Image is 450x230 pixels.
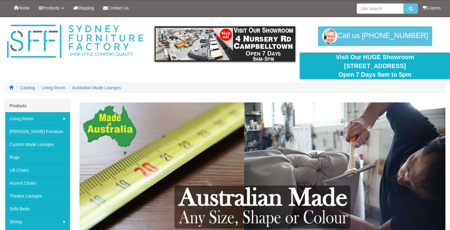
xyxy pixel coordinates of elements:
[5,138,70,151] a: Custom Made Lounges
[34,0,68,16] a: Products
[77,6,94,10] span: Shipping
[155,26,296,62] img: showroom.gif
[107,6,129,10] span: Contact Us
[305,53,445,79] div: Visit Our HUGE Showroom [STREET_ADDRESS] Open 7 Days 9am to 5pm
[99,0,133,16] a: Contact Us
[357,3,404,14] input: Site search
[5,202,70,215] a: Sofa Beds
[5,215,70,228] a: Dining
[5,190,70,202] a: Theatre Lounges
[5,151,70,164] a: Rugs
[42,85,66,90] a: Living Room
[423,5,441,11] li: 0 items
[5,100,70,112] div: Products
[5,112,70,125] a: Living Room
[5,23,145,59] img: Sydney Furniture Factory
[68,0,99,16] a: Shipping
[9,0,34,16] a: Home
[72,85,121,90] a: Australian Made Lounges
[5,164,70,177] a: Lift Chairs
[20,85,35,90] a: Catalog
[18,6,29,10] span: Home
[42,6,59,10] span: Products
[5,177,70,190] a: Accent Chairs
[5,125,70,138] a: [PERSON_NAME] Furniture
